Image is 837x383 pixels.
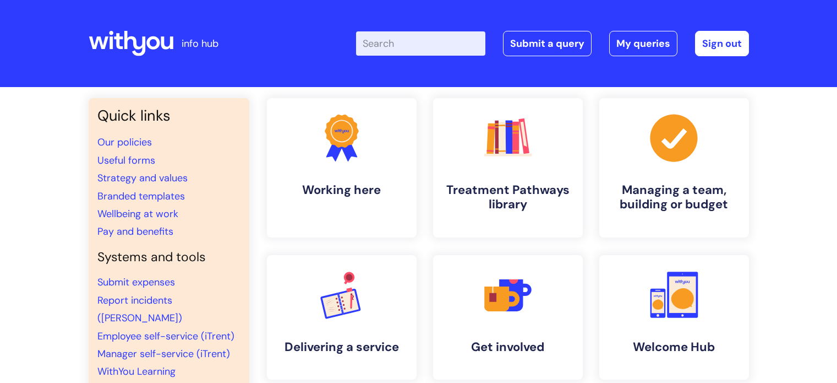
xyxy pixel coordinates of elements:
a: Pay and benefits [97,225,173,238]
input: Search [356,31,485,56]
a: Report incidents ([PERSON_NAME]) [97,294,182,325]
h4: Welcome Hub [608,340,740,354]
a: Welcome Hub [599,255,749,380]
a: Sign out [695,31,749,56]
a: Submit expenses [97,276,175,289]
a: Working here [267,98,417,238]
h4: Working here [276,183,408,197]
a: Wellbeing at work [97,207,178,220]
h4: Treatment Pathways library [442,183,574,212]
a: Delivering a service [267,255,417,380]
a: Employee self-service (iTrent) [97,330,234,343]
a: Managing a team, building or budget [599,98,749,238]
p: info hub [182,35,218,52]
a: Manager self-service (iTrent) [97,347,230,360]
a: Treatment Pathways library [433,98,583,238]
a: WithYou Learning [97,365,176,378]
h4: Get involved [442,340,574,354]
a: Our policies [97,136,152,149]
a: My queries [609,31,677,56]
h4: Delivering a service [276,340,408,354]
h4: Systems and tools [97,250,240,265]
h3: Quick links [97,107,240,125]
div: | - [356,31,749,56]
a: Submit a query [503,31,592,56]
a: Branded templates [97,190,185,203]
h4: Managing a team, building or budget [608,183,740,212]
a: Useful forms [97,154,155,167]
a: Strategy and values [97,171,188,185]
a: Get involved [433,255,583,380]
